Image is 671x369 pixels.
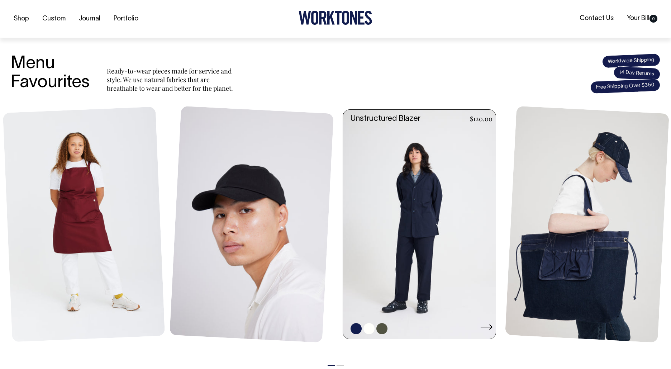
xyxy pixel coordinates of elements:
[39,13,68,25] a: Custom
[328,365,335,366] button: 1 of 2
[111,13,141,25] a: Portfolio
[613,66,661,81] span: 14 Day Returns
[11,55,90,93] h3: Menu Favourites
[505,106,669,343] img: Store Bag
[11,13,32,25] a: Shop
[602,53,660,68] span: Worldwide Shipping
[590,79,660,94] span: Free Shipping Over $350
[3,107,165,342] img: Mo Apron
[337,365,344,366] button: 2 of 2
[624,13,660,24] a: Your Bill0
[170,106,334,343] img: Blank Dad Cap
[649,15,657,23] span: 0
[577,13,617,24] a: Contact Us
[107,67,236,93] p: Ready-to-wear pieces made for service and style. We use natural fabrics that are breathable to we...
[76,13,103,25] a: Journal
